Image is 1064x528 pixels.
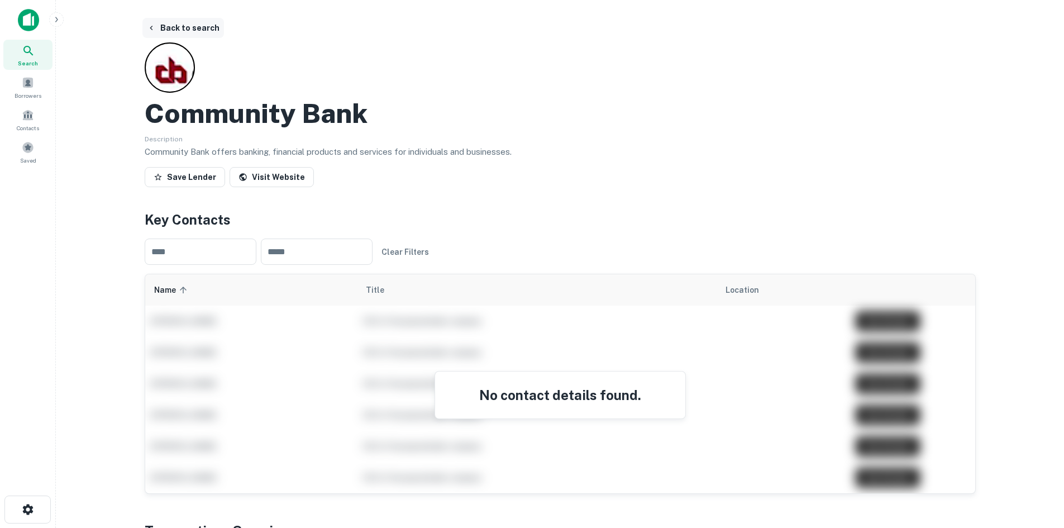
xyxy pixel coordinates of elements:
[145,145,976,159] p: Community Bank offers banking, financial products and services for individuals and businesses.
[20,156,36,165] span: Saved
[3,72,53,102] a: Borrowers
[377,242,433,262] button: Clear Filters
[230,167,314,187] a: Visit Website
[3,137,53,167] a: Saved
[145,210,976,230] h4: Key Contacts
[145,135,183,143] span: Description
[145,274,975,493] div: scrollable content
[142,18,224,38] button: Back to search
[17,123,39,132] span: Contacts
[145,97,368,130] h2: Community Bank
[3,40,53,70] a: Search
[448,385,672,405] h4: No contact details found.
[1008,439,1064,492] iframe: Chat Widget
[18,9,39,31] img: capitalize-icon.png
[145,167,225,187] button: Save Lender
[18,59,38,68] span: Search
[15,91,41,100] span: Borrowers
[3,104,53,135] a: Contacts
